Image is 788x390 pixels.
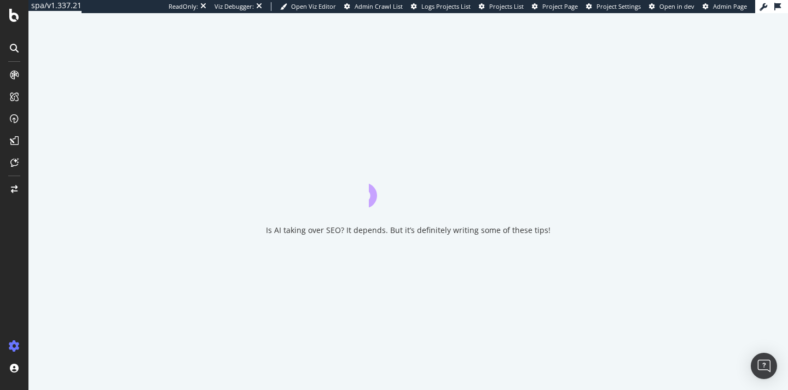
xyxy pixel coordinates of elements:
span: Open Viz Editor [291,2,336,10]
a: Project Settings [586,2,641,11]
span: Admin Crawl List [355,2,403,10]
div: Open Intercom Messenger [751,353,777,379]
span: Project Settings [596,2,641,10]
div: Viz Debugger: [215,2,254,11]
a: Open Viz Editor [280,2,336,11]
span: Project Page [542,2,578,10]
a: Project Page [532,2,578,11]
span: Admin Page [713,2,747,10]
a: Projects List [479,2,524,11]
div: animation [369,168,448,207]
div: ReadOnly: [169,2,198,11]
a: Admin Page [703,2,747,11]
span: Open in dev [659,2,694,10]
a: Admin Crawl List [344,2,403,11]
a: Logs Projects List [411,2,471,11]
a: Open in dev [649,2,694,11]
span: Logs Projects List [421,2,471,10]
span: Projects List [489,2,524,10]
div: Is AI taking over SEO? It depends. But it’s definitely writing some of these tips! [266,225,551,236]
